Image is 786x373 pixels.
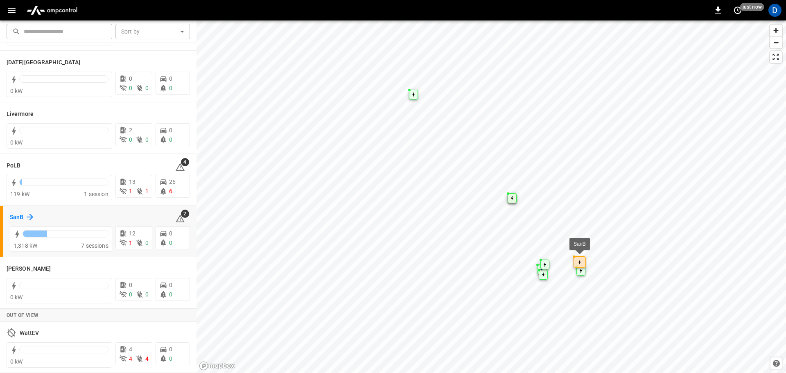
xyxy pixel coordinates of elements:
[768,4,781,17] div: profile-icon
[145,291,149,298] span: 0
[129,188,132,194] span: 1
[7,58,80,67] h6: Karma Center
[181,158,189,166] span: 4
[770,36,782,48] button: Zoom out
[145,85,149,91] span: 0
[540,260,549,269] div: Map marker
[574,256,586,268] div: Map marker
[574,240,586,248] div: SanB
[169,127,172,133] span: 0
[129,85,132,91] span: 0
[539,270,548,280] div: Map marker
[129,136,132,143] span: 0
[169,240,172,246] span: 0
[145,355,149,362] span: 4
[7,264,51,274] h6: Vernon
[409,90,418,99] div: Map marker
[181,210,189,218] span: 2
[129,346,132,353] span: 4
[23,2,81,18] img: ampcontrol.io logo
[129,230,136,237] span: 12
[169,188,172,194] span: 6
[576,266,585,276] div: Map marker
[169,136,172,143] span: 0
[129,240,132,246] span: 1
[10,358,23,365] span: 0 kW
[10,88,23,94] span: 0 kW
[731,4,744,17] button: set refresh interval
[169,282,172,288] span: 0
[10,294,23,301] span: 0 kW
[10,139,23,146] span: 0 kW
[770,37,782,48] span: Zoom out
[14,242,37,249] span: 1,318 kW
[508,193,517,203] div: Map marker
[20,329,39,338] h6: WattEV
[81,242,108,249] span: 7 sessions
[129,127,132,133] span: 2
[7,161,20,170] h6: PoLB
[10,213,23,222] h6: SanB
[129,179,136,185] span: 13
[169,355,172,362] span: 0
[169,75,172,82] span: 0
[129,282,132,288] span: 0
[145,136,149,143] span: 0
[7,312,38,318] strong: Out of View
[169,85,172,91] span: 0
[129,75,132,82] span: 0
[7,110,34,119] h6: Livermore
[196,20,786,373] canvas: Map
[129,291,132,298] span: 0
[169,346,172,353] span: 0
[10,191,29,197] span: 119 kW
[537,264,546,274] div: Map marker
[145,188,149,194] span: 1
[770,25,782,36] button: Zoom in
[199,361,235,371] a: Mapbox homepage
[169,230,172,237] span: 0
[129,355,132,362] span: 4
[84,191,108,197] span: 1 session
[740,3,764,11] span: just now
[169,179,176,185] span: 26
[169,291,172,298] span: 0
[145,240,149,246] span: 0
